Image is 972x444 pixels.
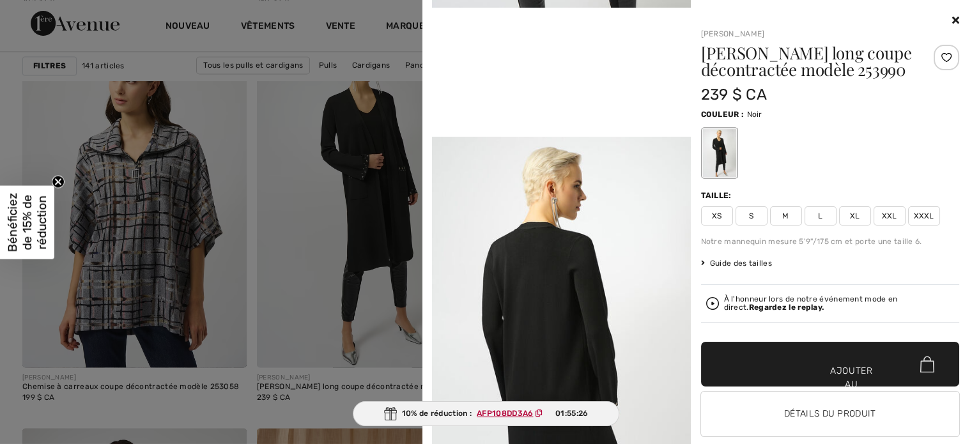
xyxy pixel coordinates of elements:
[830,364,873,404] font: Ajouter au panier
[818,211,822,220] font: L
[749,211,753,220] font: S
[402,409,472,418] font: 10% de réduction :
[749,303,824,312] font: Regardez le replay.
[747,110,762,119] font: Noir
[702,129,736,177] div: Noir
[712,211,722,220] font: XS
[882,211,897,220] font: XXL
[784,408,876,419] font: Détails du produit
[701,110,744,119] font: Couleur :
[477,409,533,418] font: AFP108DD3A6
[706,297,719,310] img: Regardez le replay
[724,295,898,312] font: À l'honneur lors de notre événement mode en direct.
[701,86,767,103] font: 239 $ CA
[384,407,397,420] img: Gift.svg
[913,211,934,220] font: XXXL
[850,211,860,220] font: XL
[920,356,934,373] img: Bag.svg
[52,175,65,188] button: Fermer le teaser
[710,259,772,268] font: Guide des tailles
[555,409,588,418] font: 01:55:26
[701,29,765,38] a: [PERSON_NAME]
[701,191,732,200] font: Taille:
[701,42,912,80] font: [PERSON_NAME] long coupe décontractée modèle 253990
[5,192,49,252] font: Bénéficiez de 15% de réduction
[782,211,789,220] font: M
[701,237,922,246] font: Notre mannequin mesure 5'9"/175 cm et porte une taille 6.
[28,9,54,20] span: Chat
[701,392,960,436] button: Détails du produit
